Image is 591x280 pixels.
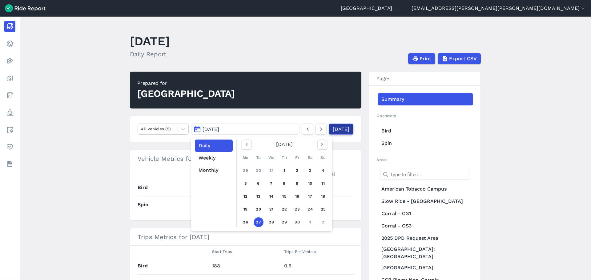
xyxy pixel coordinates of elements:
a: 30 [254,166,263,175]
a: 12 [241,191,251,201]
a: Report [4,21,15,32]
h3: Pages [369,72,480,86]
a: Health [4,141,15,152]
th: Bird [138,179,192,196]
a: 5 [241,179,251,188]
a: 7 [267,179,276,188]
a: Datasets [4,159,15,170]
a: Bird [378,125,473,137]
th: Bird [138,258,210,274]
a: Slow Ride - [GEOGRAPHIC_DATA] [378,195,473,207]
a: Corral - CG1 [378,207,473,220]
div: We [267,153,276,163]
button: Export CSV [438,53,481,64]
img: Ride Report [5,4,46,12]
a: 8 [279,179,289,188]
button: Trips Per Vehicle [284,248,316,255]
th: Spin [138,196,192,213]
a: Spin [378,137,473,149]
button: [EMAIL_ADDRESS][PERSON_NAME][PERSON_NAME][DOMAIN_NAME] [412,5,586,12]
a: Heatmaps [4,55,15,66]
a: 18 [318,191,328,201]
a: 24 [305,204,315,214]
a: 19 [241,204,251,214]
a: 9 [292,179,302,188]
div: Su [318,153,328,163]
a: 1 [279,166,289,175]
a: 28 [267,217,276,227]
a: 27 [254,217,263,227]
td: 0.5 [282,258,354,274]
button: Weekly [195,152,233,164]
a: [DATE] [329,124,353,135]
div: [DATE] [239,140,330,149]
span: [DATE] [203,126,219,132]
a: [GEOGRAPHIC_DATA]: [GEOGRAPHIC_DATA] [378,244,473,262]
h3: Vehicle Metrics for [DATE] [130,150,361,167]
a: 20 [254,204,263,214]
a: 11 [318,179,328,188]
a: Corral - OS3 [378,220,473,232]
a: 2025 DPD Request Area [378,232,473,244]
h1: [DATE] [130,33,170,49]
a: 29 [279,217,289,227]
a: 13 [254,191,263,201]
a: 30 [292,217,302,227]
button: Monthly [195,164,233,176]
a: Summary [378,93,473,105]
div: Th [279,153,289,163]
a: 3 [305,166,315,175]
a: American Tobacco Campus [378,183,473,195]
a: 1 [305,217,315,227]
input: Type to filter... [380,169,469,180]
span: Export CSV [449,55,477,62]
a: 29 [241,166,251,175]
a: 17 [305,191,315,201]
a: Policy [4,107,15,118]
a: 26 [241,217,251,227]
h3: Trips Metrics for [DATE] [130,228,361,246]
a: 22 [279,204,289,214]
a: 4 [318,166,328,175]
span: Trips Per Vehicle [284,248,316,254]
h2: Operators [376,113,473,119]
a: 6 [254,179,263,188]
a: 31 [267,166,276,175]
div: [GEOGRAPHIC_DATA] [137,87,235,101]
button: [DATE] [191,124,300,135]
button: Start Trips [212,248,232,255]
a: [GEOGRAPHIC_DATA] [341,5,392,12]
a: Realtime [4,38,15,49]
div: Sa [305,153,315,163]
a: Areas [4,124,15,135]
div: Fr [292,153,302,163]
a: 10 [305,179,315,188]
span: Print [420,55,431,62]
button: Daily [195,140,233,152]
a: 23 [292,204,302,214]
h2: Daily Report [130,49,170,59]
h2: Areas [376,157,473,163]
div: Prepared for [137,80,235,87]
a: 2 [292,166,302,175]
a: 25 [318,204,328,214]
a: 15 [279,191,289,201]
span: Start Trips [212,248,232,254]
a: Fees [4,90,15,101]
a: 14 [267,191,276,201]
a: [GEOGRAPHIC_DATA] [378,262,473,274]
a: 2 [318,217,328,227]
td: 188 [210,258,282,274]
button: Print [408,53,435,64]
div: Mo [241,153,251,163]
a: 21 [267,204,276,214]
div: Tu [254,153,263,163]
a: 16 [292,191,302,201]
a: Analyze [4,73,15,84]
